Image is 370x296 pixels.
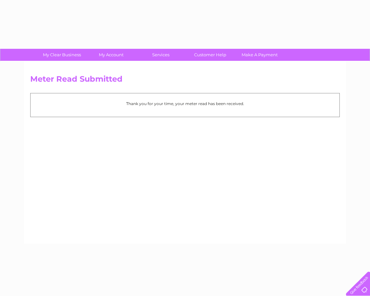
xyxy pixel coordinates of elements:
a: Services [134,49,188,61]
a: My Clear Business [35,49,89,61]
a: Customer Help [183,49,237,61]
a: My Account [85,49,138,61]
h2: Meter Read Submitted [30,74,340,87]
a: Make A Payment [233,49,286,61]
p: Thank you for your time, your meter read has been received. [34,101,336,107]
